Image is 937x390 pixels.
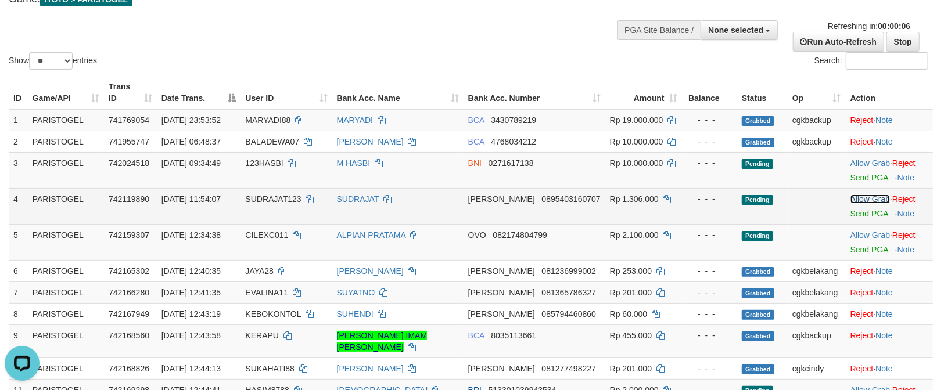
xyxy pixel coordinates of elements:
[846,224,933,260] td: ·
[742,116,774,126] span: Grabbed
[605,76,682,109] th: Amount: activate to sort column ascending
[892,194,916,204] a: Reject
[9,303,28,324] td: 8
[682,76,737,109] th: Balance
[875,309,893,319] a: Note
[897,245,915,254] a: Note
[850,364,874,373] a: Reject
[846,131,933,152] td: ·
[542,288,596,297] span: Copy 081365786327 to clipboard
[104,76,157,109] th: Trans ID: activate to sort column ascending
[332,76,464,109] th: Bank Acc. Name: activate to sort column ascending
[28,358,104,379] td: PARISTOGEL
[9,260,28,281] td: 6
[468,137,484,146] span: BCA
[742,288,774,298] span: Grabbed
[109,309,149,319] span: 742167949
[875,266,893,276] a: Note
[687,193,733,205] div: - - -
[468,194,535,204] span: [PERSON_NAME]
[687,157,733,169] div: - - -
[491,331,536,340] span: Copy 8035113661 to clipboard
[846,152,933,188] td: ·
[788,358,846,379] td: cgkcindy
[846,109,933,131] td: ·
[161,288,221,297] span: [DATE] 12:41:35
[337,158,371,168] a: M HASBI
[850,331,874,340] a: Reject
[161,331,221,340] span: [DATE] 12:43:58
[9,281,28,303] td: 7
[5,5,40,39] button: Open LiveChat chat widget
[161,158,221,168] span: [DATE] 09:34:49
[687,363,733,374] div: - - -
[610,115,663,125] span: Rp 19.000.000
[850,173,888,182] a: Send PGA
[850,266,874,276] a: Reject
[687,287,733,298] div: - - -
[109,194,149,204] span: 742119890
[109,158,149,168] span: 742024518
[157,76,241,109] th: Date Trans.: activate to sort column descending
[610,158,663,168] span: Rp 10.000.000
[850,194,892,204] span: ·
[850,158,890,168] a: Allow Grab
[9,109,28,131] td: 1
[875,137,893,146] a: Note
[846,324,933,358] td: ·
[742,195,773,205] span: Pending
[161,230,221,240] span: [DATE] 12:34:38
[687,330,733,341] div: - - -
[337,309,374,319] a: SUHENDI
[701,20,778,40] button: None selected
[850,158,892,168] span: ·
[610,364,652,373] span: Rp 201.000
[788,109,846,131] td: cgkbackup
[337,115,374,125] a: MARYADI
[687,136,733,147] div: - - -
[9,324,28,358] td: 9
[850,115,874,125] a: Reject
[850,137,874,146] a: Reject
[491,137,536,146] span: Copy 4768034212 to clipboard
[240,76,332,109] th: User ID: activate to sort column ascending
[28,281,104,303] td: PARISTOGEL
[687,229,733,241] div: - - -
[468,115,484,125] span: BCA
[542,266,596,276] span: Copy 081236999002 to clipboard
[109,266,149,276] span: 742165302
[245,309,301,319] span: KEBOKONTOL
[493,230,547,240] span: Copy 082174804799 to clipboard
[468,364,535,373] span: [PERSON_NAME]
[687,308,733,320] div: - - -
[742,267,774,277] span: Grabbed
[29,52,73,70] select: Showentries
[337,331,428,352] a: [PERSON_NAME] IMAM [PERSON_NAME]
[742,231,773,241] span: Pending
[28,303,104,324] td: PARISTOGEL
[245,364,295,373] span: SUKAHATI88
[9,152,28,188] td: 3
[245,331,279,340] span: KERAPU
[878,21,910,31] strong: 00:00:06
[897,173,915,182] a: Note
[610,288,652,297] span: Rp 201.000
[737,76,788,109] th: Status
[788,281,846,303] td: cgkbelakang
[610,331,652,340] span: Rp 455.000
[489,158,534,168] span: Copy 0271617138 to clipboard
[491,115,536,125] span: Copy 3430789219 to clipboard
[245,158,283,168] span: 123HASBI
[846,260,933,281] td: ·
[161,364,221,373] span: [DATE] 12:44:13
[337,288,375,297] a: SUYATNO
[468,331,484,340] span: BCA
[850,194,890,204] a: Allow Grab
[850,230,890,240] a: Allow Grab
[542,309,596,319] span: Copy 085794460860 to clipboard
[610,309,648,319] span: Rp 60.000
[687,265,733,277] div: - - -
[846,303,933,324] td: ·
[742,331,774,341] span: Grabbed
[464,76,605,109] th: Bank Acc. Number: activate to sort column ascending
